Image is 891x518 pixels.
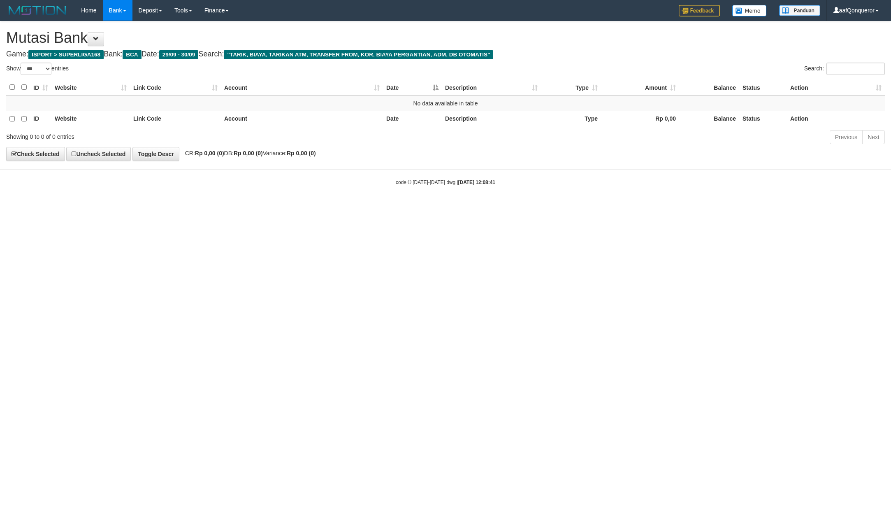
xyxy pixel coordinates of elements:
[541,111,601,127] th: Type
[51,79,130,96] th: Website: activate to sort column ascending
[234,150,263,156] strong: Rp 0,00 (0)
[442,111,541,127] th: Description
[66,147,131,161] a: Uncheck Selected
[779,5,820,16] img: panduan.png
[181,150,316,156] span: CR: DB: Variance:
[862,130,885,144] a: Next
[287,150,316,156] strong: Rp 0,00 (0)
[601,111,679,127] th: Rp 0,00
[30,79,51,96] th: ID: activate to sort column ascending
[28,50,104,59] span: ISPORT > SUPERLIGA168
[130,111,221,127] th: Link Code
[224,50,493,59] span: "TARIK, BIAYA, TARIKAN ATM, TRANSFER FROM, KOR, BIAYA PERGANTIAN, ADM, DB OTOMATIS"
[6,4,69,16] img: MOTION_logo.png
[221,111,383,127] th: Account
[6,147,65,161] a: Check Selected
[159,50,199,59] span: 29/09 - 30/09
[830,130,863,144] a: Previous
[804,63,885,75] label: Search:
[739,79,787,96] th: Status
[6,63,69,75] label: Show entries
[6,129,365,141] div: Showing 0 to 0 of 0 entries
[130,79,221,96] th: Link Code: activate to sort column ascending
[458,180,495,185] strong: [DATE] 12:08:41
[383,111,442,127] th: Date
[396,180,495,185] small: code © [DATE]-[DATE] dwg |
[826,63,885,75] input: Search:
[739,111,787,127] th: Status
[6,30,885,46] h1: Mutasi Bank
[195,150,224,156] strong: Rp 0,00 (0)
[30,111,51,127] th: ID
[21,63,51,75] select: Showentries
[383,79,442,96] th: Date: activate to sort column descending
[787,79,885,96] th: Action: activate to sort column ascending
[679,79,739,96] th: Balance
[6,96,885,111] td: No data available in table
[787,111,885,127] th: Action
[601,79,679,96] th: Amount: activate to sort column ascending
[6,50,885,58] h4: Game: Bank: Date: Search:
[51,111,130,127] th: Website
[679,5,720,16] img: Feedback.jpg
[221,79,383,96] th: Account: activate to sort column ascending
[123,50,141,59] span: BCA
[679,111,739,127] th: Balance
[541,79,601,96] th: Type: activate to sort column ascending
[132,147,179,161] a: Toggle Descr
[442,79,541,96] th: Description: activate to sort column ascending
[732,5,767,16] img: Button%20Memo.svg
